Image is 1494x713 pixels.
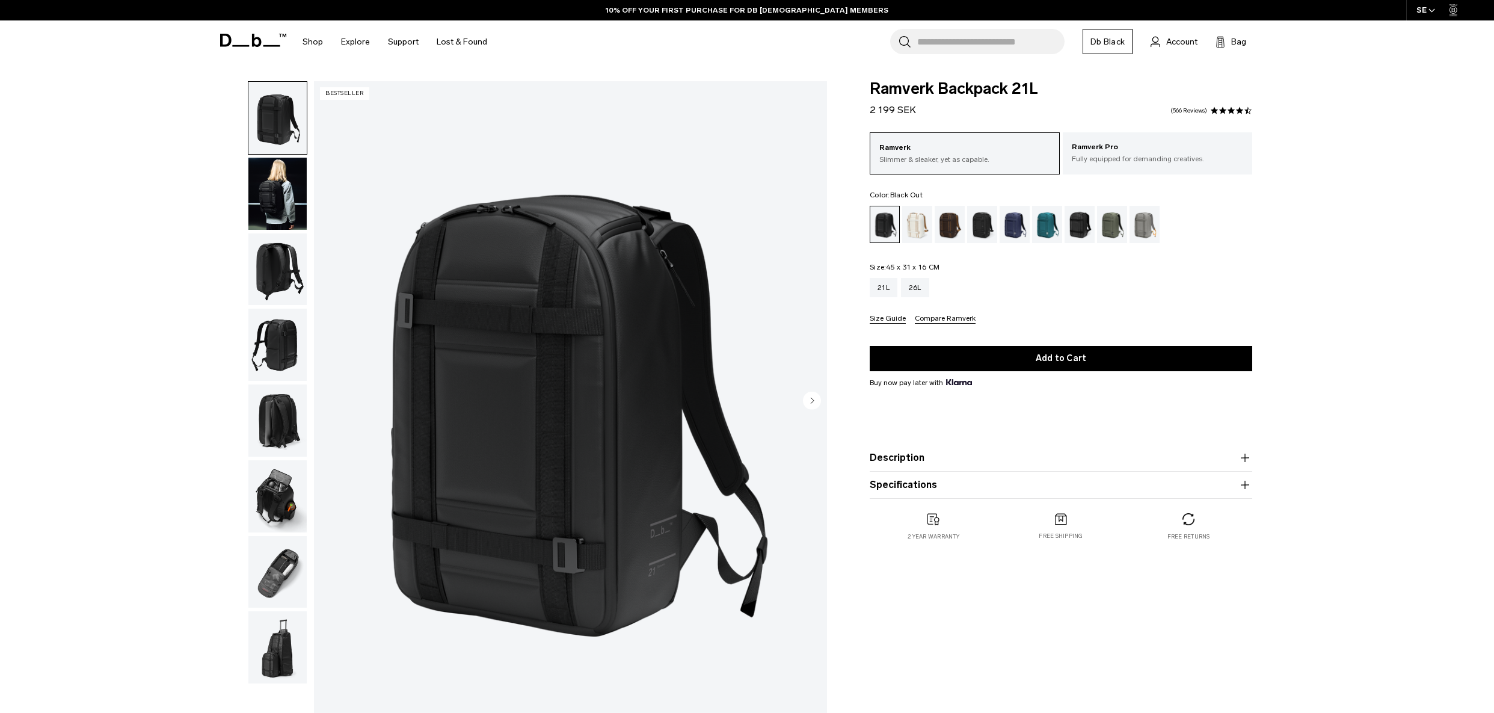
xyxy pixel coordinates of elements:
button: Next slide [803,391,821,412]
a: Shop [303,20,323,63]
img: Ramverk Backpack 21L Black Out [248,460,307,532]
button: Ramverk Backpack 21L Black Out [248,460,307,533]
nav: Main Navigation [294,20,496,63]
img: Ramverk Backpack 21L Black Out [248,82,307,154]
button: Ramverk Backpack 21L Black Out [248,384,307,457]
a: Espresso [935,206,965,243]
button: Ramverk Backpack 21L Black Out [248,157,307,230]
img: Ramverk Backpack 21L Black Out [248,309,307,381]
img: {"height" => 20, "alt" => "Klarna"} [946,379,972,385]
button: Compare Ramverk [915,315,976,324]
button: Specifications [870,478,1252,492]
p: Ramverk [879,142,1050,154]
a: Blue Hour [1000,206,1030,243]
a: Midnight Teal [1032,206,1062,243]
p: Slimmer & sleaker, yet as capable. [879,154,1050,165]
img: Ramverk Backpack 21L Black Out [248,536,307,608]
a: Ramverk Pro Fully equipped for demanding creatives. [1063,132,1253,173]
img: Ramverk Backpack 21L Black Out [248,611,307,684]
a: 10% OFF YOUR FIRST PURCHASE FOR DB [DEMOGRAPHIC_DATA] MEMBERS [606,5,888,16]
img: Ramverk Backpack 21L Black Out [248,384,307,457]
span: Account [1166,35,1197,48]
img: Ramverk Backpack 21L Black Out [248,158,307,230]
p: Free shipping [1039,532,1083,540]
p: Ramverk Pro [1072,141,1244,153]
span: Black Out [890,191,923,199]
img: Ramverk Backpack 21L Black Out [248,233,307,306]
a: 26L [901,278,929,297]
a: Db Black [1083,29,1133,54]
button: Description [870,451,1252,465]
a: Sand Grey [1130,206,1160,243]
a: Moss Green [1097,206,1127,243]
legend: Size: [870,264,939,271]
a: Oatmilk [902,206,932,243]
a: Reflective Black [1065,206,1095,243]
button: Ramverk Backpack 21L Black Out [248,536,307,609]
button: Ramverk Backpack 21L Black Out [248,611,307,684]
button: Ramverk Backpack 21L Black Out [248,308,307,381]
a: 21L [870,278,897,297]
button: Size Guide [870,315,906,324]
span: Bag [1231,35,1246,48]
a: Lost & Found [437,20,487,63]
legend: Color: [870,191,923,199]
button: Bag [1216,34,1246,49]
a: Explore [341,20,370,63]
p: Free returns [1167,532,1210,541]
a: Account [1151,34,1197,49]
p: 2 year warranty [908,532,959,541]
a: Black Out [870,206,900,243]
a: 566 reviews [1170,108,1207,114]
p: Fully equipped for demanding creatives. [1072,153,1244,164]
span: 45 x 31 x 16 CM [886,263,939,271]
span: 2 199 SEK [870,104,916,116]
button: Add to Cart [870,346,1252,371]
a: Support [388,20,419,63]
span: Ramverk Backpack 21L [870,81,1252,97]
span: Buy now pay later with [870,377,972,388]
a: Charcoal Grey [967,206,997,243]
button: Ramverk Backpack 21L Black Out [248,81,307,155]
p: Bestseller [320,87,369,100]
